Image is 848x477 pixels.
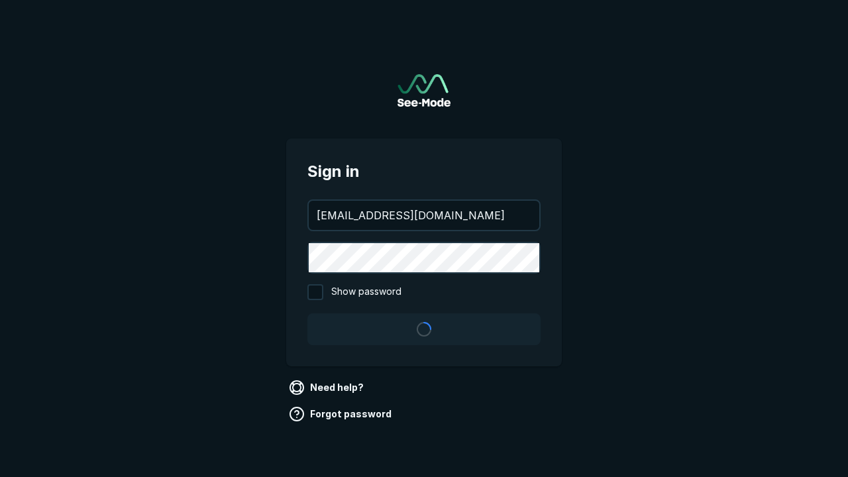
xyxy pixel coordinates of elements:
a: Need help? [286,377,369,398]
img: See-Mode Logo [397,74,450,107]
a: Go to sign in [397,74,450,107]
a: Forgot password [286,403,397,425]
input: your@email.com [309,201,539,230]
span: Show password [331,284,401,300]
span: Sign in [307,160,541,184]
